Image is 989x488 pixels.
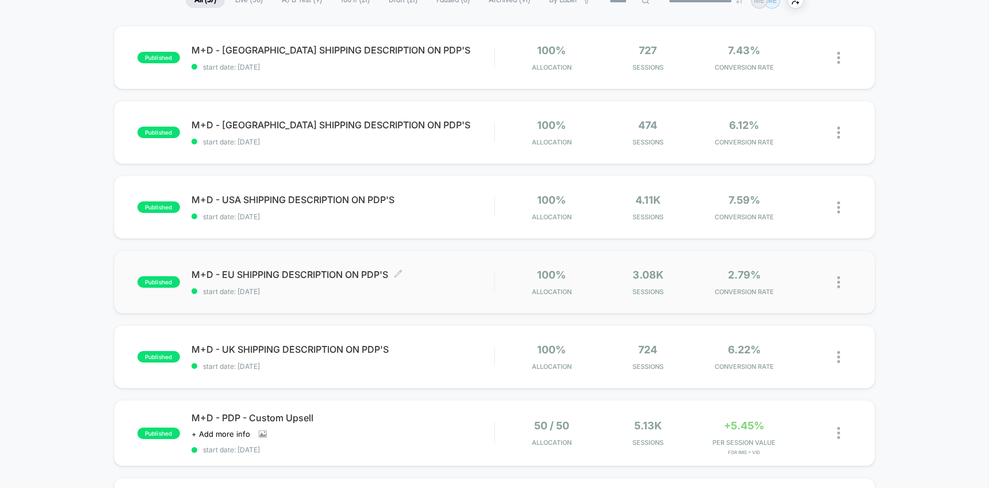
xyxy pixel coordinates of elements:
span: start date: [DATE] [191,138,494,146]
span: 474 [638,119,657,131]
span: CONVERSION RATE [699,213,789,221]
span: Sessions [603,288,693,296]
span: 50 / 50 [534,420,569,432]
img: close [837,52,840,64]
span: CONVERSION RATE [699,63,789,71]
span: for Img > vid [699,449,789,455]
span: Sessions [603,363,693,371]
span: 100% [537,344,566,356]
img: close [837,351,840,363]
span: Allocation [532,213,572,221]
span: M+D - USA SHIPPING DESCRIPTION ON PDP'S [191,194,494,205]
span: M+D - [GEOGRAPHIC_DATA] SHIPPING DESCRIPTION ON PDP'S [191,119,494,131]
span: start date: [DATE] [191,287,494,296]
span: 6.22% [728,344,761,356]
span: M+D - UK SHIPPING DESCRIPTION ON PDP'S [191,344,494,355]
span: Sessions [603,439,693,447]
span: published [137,201,180,213]
img: close [837,201,840,213]
span: 100% [537,269,566,281]
span: published [137,127,180,138]
span: 7.43% [728,44,760,56]
img: close [837,127,840,139]
img: close [837,427,840,439]
span: M+D - EU SHIPPING DESCRIPTION ON PDP'S [191,269,494,280]
span: start date: [DATE] [191,362,494,371]
img: close [837,276,840,288]
span: Sessions [603,213,693,221]
span: +5.45% [724,420,764,432]
span: 5.13k [634,420,662,432]
span: start date: [DATE] [191,212,494,221]
span: CONVERSION RATE [699,288,789,296]
span: start date: [DATE] [191,445,494,454]
span: 3.08k [632,269,664,281]
span: Allocation [532,138,572,146]
span: 6.12% [729,119,759,131]
span: 727 [639,44,657,56]
span: 100% [537,194,566,206]
span: 4.11k [635,194,661,206]
span: published [137,52,180,63]
span: 2.79% [728,269,761,281]
span: published [137,428,180,439]
span: Allocation [532,288,572,296]
span: CONVERSION RATE [699,363,789,371]
span: M+D - PDP - Custom Upsell [191,412,494,424]
span: 724 [638,344,657,356]
span: + Add more info [191,429,250,439]
span: PER SESSION VALUE [699,439,789,447]
span: M+D - [GEOGRAPHIC_DATA] SHIPPING DESCRIPTION ON PDP'S [191,44,494,56]
span: Sessions [603,138,693,146]
span: CONVERSION RATE [699,138,789,146]
span: Sessions [603,63,693,71]
span: published [137,351,180,363]
span: start date: [DATE] [191,63,494,71]
span: Allocation [532,439,572,447]
span: 100% [537,119,566,131]
span: 7.59% [729,194,760,206]
span: Allocation [532,63,572,71]
span: 100% [537,44,566,56]
span: Allocation [532,363,572,371]
span: published [137,276,180,288]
